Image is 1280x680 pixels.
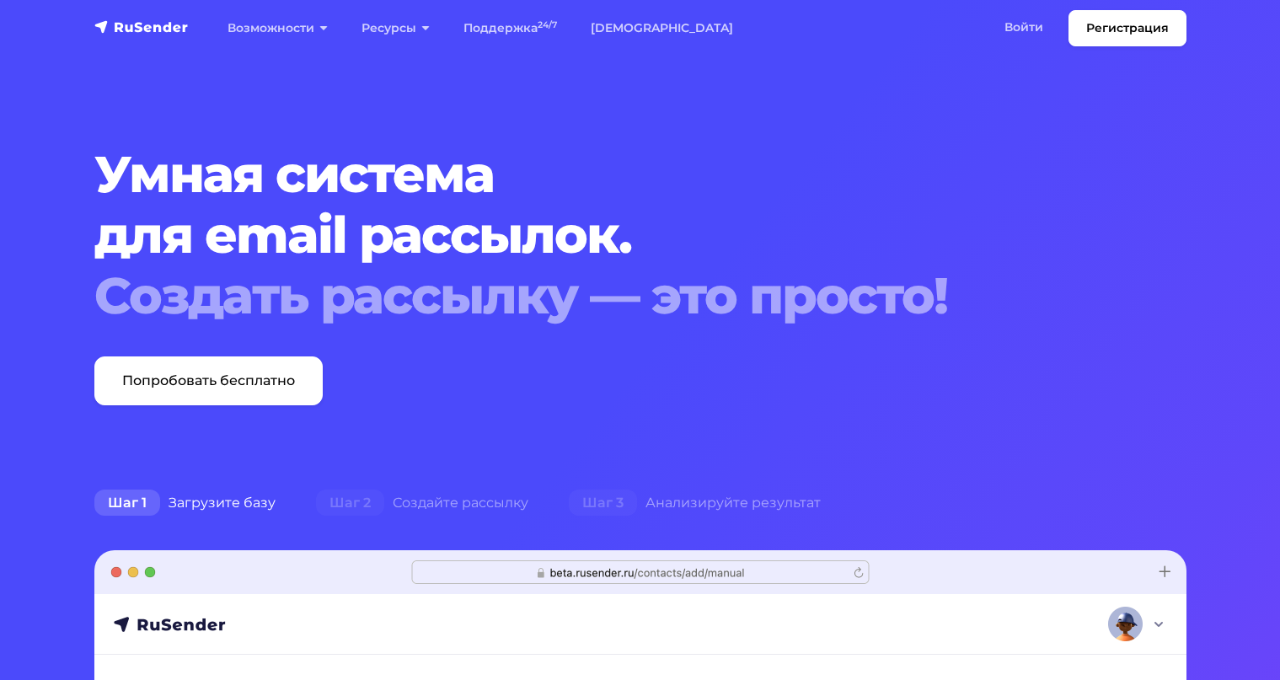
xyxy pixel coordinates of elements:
[74,486,296,520] div: Загрузите базу
[574,11,750,46] a: [DEMOGRAPHIC_DATA]
[447,11,574,46] a: Поддержка24/7
[345,11,447,46] a: Ресурсы
[211,11,345,46] a: Возможности
[296,486,549,520] div: Создайте рассылку
[94,356,323,405] a: Попробовать бесплатно
[549,486,841,520] div: Анализируйте результат
[538,19,557,30] sup: 24/7
[94,490,160,517] span: Шаг 1
[94,265,1094,326] div: Создать рассылку — это просто!
[94,19,189,35] img: RuSender
[94,144,1094,326] h1: Умная система для email рассылок.
[316,490,384,517] span: Шаг 2
[569,490,637,517] span: Шаг 3
[988,10,1060,45] a: Войти
[1068,10,1186,46] a: Регистрация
